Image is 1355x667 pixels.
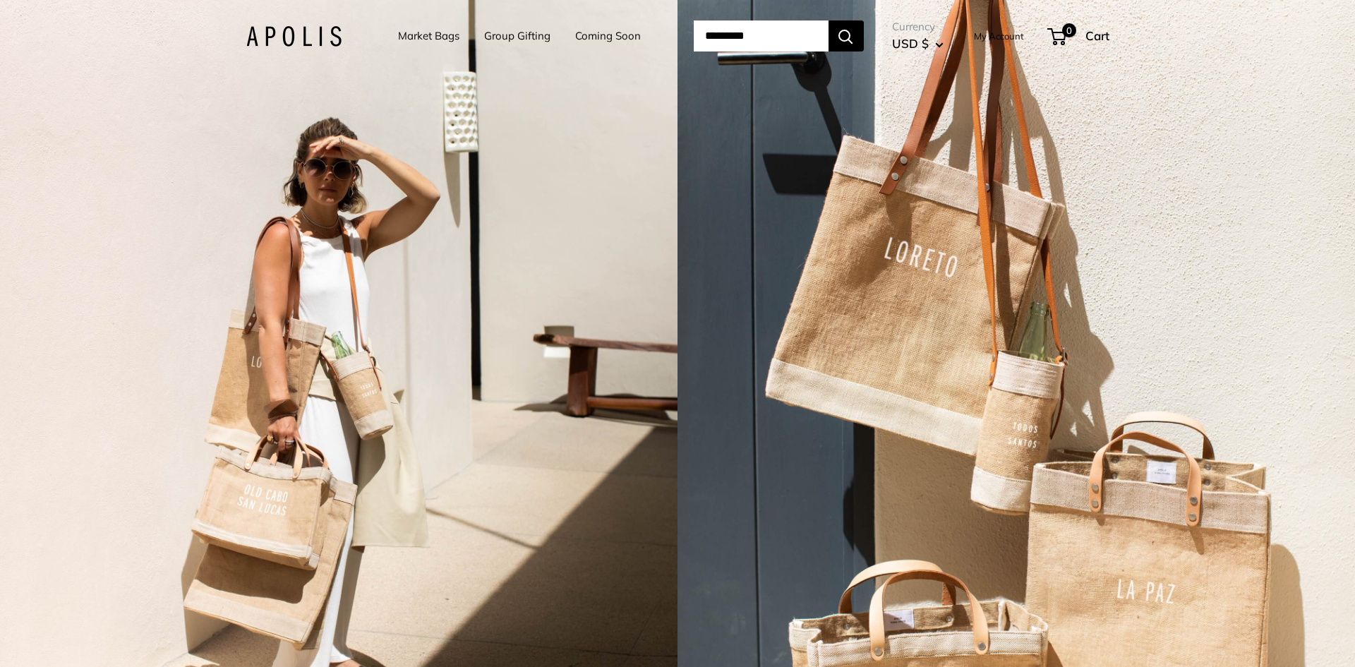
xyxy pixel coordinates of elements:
[1049,25,1109,47] a: 0 Cart
[829,20,864,52] button: Search
[892,36,929,51] span: USD $
[575,26,641,46] a: Coming Soon
[398,26,459,46] a: Market Bags
[892,17,944,37] span: Currency
[484,26,550,46] a: Group Gifting
[694,20,829,52] input: Search...
[246,26,342,47] img: Apolis
[1085,28,1109,43] span: Cart
[1061,23,1076,37] span: 0
[892,32,944,55] button: USD $
[974,28,1024,44] a: My Account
